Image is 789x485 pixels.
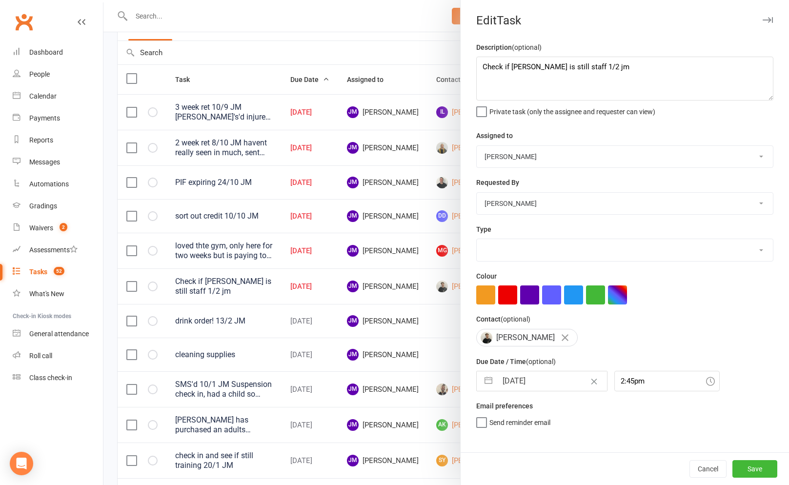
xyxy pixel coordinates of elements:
label: Email preferences [476,401,533,411]
label: Requested By [476,177,519,188]
a: Gradings [13,195,103,217]
a: General attendance kiosk mode [13,323,103,345]
a: Tasks 52 [13,261,103,283]
button: Cancel [689,460,727,478]
a: Messages [13,151,103,173]
div: Messages [29,158,60,166]
a: Roll call [13,345,103,367]
div: Assessments [29,246,78,254]
a: Automations [13,173,103,195]
div: People [29,70,50,78]
a: Dashboard [13,41,103,63]
div: Roll call [29,352,52,360]
small: (optional) [512,43,542,51]
label: Due Date / Time [476,356,556,367]
div: Payments [29,114,60,122]
div: Automations [29,180,69,188]
div: Waivers [29,224,53,232]
small: (optional) [501,315,530,323]
label: Colour [476,271,497,282]
textarea: Check if [PERSON_NAME] is still staff 1/2 jm [476,57,773,101]
label: Description [476,42,542,53]
a: What's New [13,283,103,305]
div: Tasks [29,268,47,276]
div: General attendance [29,330,89,338]
div: [PERSON_NAME] [476,329,578,346]
button: Clear Date [586,372,603,390]
label: Type [476,224,491,235]
div: Class check-in [29,374,72,382]
span: 52 [54,267,64,275]
div: Reports [29,136,53,144]
img: Charlie Clarke [481,332,492,344]
a: Calendar [13,85,103,107]
a: Waivers 2 [13,217,103,239]
label: Contact [476,314,530,324]
a: Class kiosk mode [13,367,103,389]
div: Edit Task [461,14,789,27]
small: (optional) [526,358,556,365]
div: What's New [29,290,64,298]
div: Calendar [29,92,57,100]
a: Payments [13,107,103,129]
span: Private task (only the assignee and requester can view) [489,104,655,116]
button: Save [732,460,777,478]
span: Send reminder email [489,415,550,426]
a: Reports [13,129,103,151]
div: Dashboard [29,48,63,56]
a: People [13,63,103,85]
a: Assessments [13,239,103,261]
div: Gradings [29,202,57,210]
a: Clubworx [12,10,36,34]
label: Assigned to [476,130,513,141]
div: Open Intercom Messenger [10,452,33,475]
span: 2 [60,223,67,231]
